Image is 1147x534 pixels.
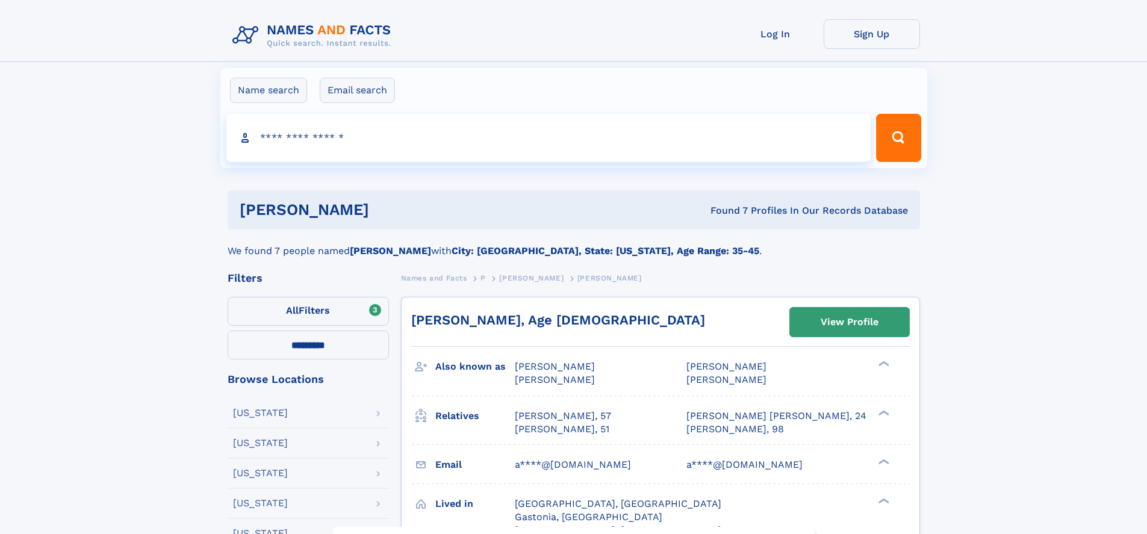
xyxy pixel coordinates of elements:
[435,406,515,426] h3: Relatives
[228,19,401,52] img: Logo Names and Facts
[480,274,486,282] span: P
[233,438,288,448] div: [US_STATE]
[577,274,642,282] span: [PERSON_NAME]
[233,468,288,478] div: [US_STATE]
[233,408,288,418] div: [US_STATE]
[686,374,766,385] span: [PERSON_NAME]
[435,455,515,475] h3: Email
[228,273,389,284] div: Filters
[875,458,890,465] div: ❯
[411,312,705,328] a: [PERSON_NAME], Age [DEMOGRAPHIC_DATA]
[228,374,389,385] div: Browse Locations
[435,494,515,514] h3: Lived in
[515,409,611,423] a: [PERSON_NAME], 57
[686,423,784,436] a: [PERSON_NAME], 98
[686,361,766,372] span: [PERSON_NAME]
[228,229,920,258] div: We found 7 people named with .
[452,245,759,256] b: City: [GEOGRAPHIC_DATA], State: [US_STATE], Age Range: 35-45
[876,114,921,162] button: Search Button
[821,308,878,336] div: View Profile
[350,245,431,256] b: [PERSON_NAME]
[515,374,595,385] span: [PERSON_NAME]
[228,297,389,326] label: Filters
[286,305,299,316] span: All
[515,423,609,436] a: [PERSON_NAME], 51
[515,361,595,372] span: [PERSON_NAME]
[435,356,515,377] h3: Also known as
[790,308,909,337] a: View Profile
[875,360,890,368] div: ❯
[401,270,467,285] a: Names and Facts
[875,497,890,505] div: ❯
[824,19,920,49] a: Sign Up
[226,114,871,162] input: search input
[686,409,866,423] a: [PERSON_NAME] [PERSON_NAME], 24
[499,270,564,285] a: [PERSON_NAME]
[320,78,395,103] label: Email search
[233,498,288,508] div: [US_STATE]
[539,204,908,217] div: Found 7 Profiles In Our Records Database
[727,19,824,49] a: Log In
[515,511,662,523] span: Gastonia, [GEOGRAPHIC_DATA]
[230,78,307,103] label: Name search
[480,270,486,285] a: P
[499,274,564,282] span: [PERSON_NAME]
[515,498,721,509] span: [GEOGRAPHIC_DATA], [GEOGRAPHIC_DATA]
[875,409,890,417] div: ❯
[240,202,540,217] h1: [PERSON_NAME]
